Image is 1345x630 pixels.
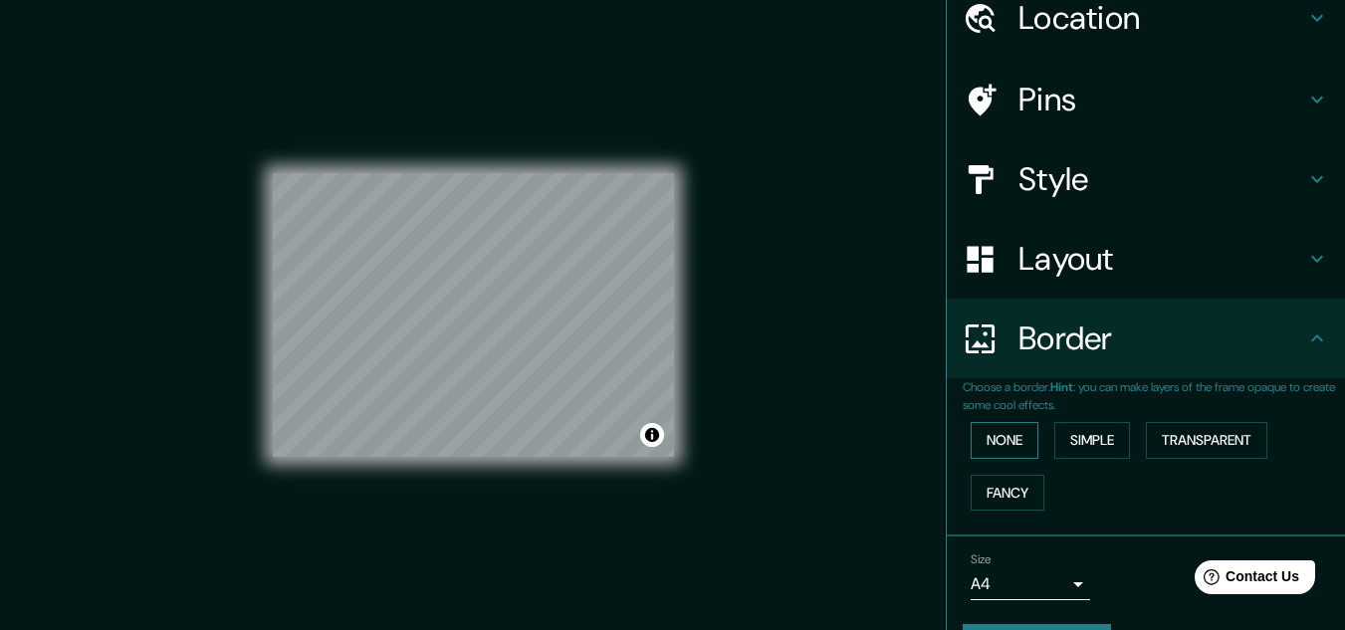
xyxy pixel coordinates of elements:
[1168,552,1323,608] iframe: Help widget launcher
[1018,80,1305,119] h4: Pins
[971,551,992,568] label: Size
[947,219,1345,299] div: Layout
[971,475,1044,512] button: Fancy
[1018,239,1305,279] h4: Layout
[1054,422,1130,459] button: Simple
[1018,318,1305,358] h4: Border
[963,378,1345,414] p: Choose a border. : you can make layers of the frame opaque to create some cool effects.
[1018,159,1305,199] h4: Style
[1050,379,1073,395] b: Hint
[640,423,664,447] button: Toggle attribution
[273,173,674,457] canvas: Map
[971,422,1038,459] button: None
[1146,422,1267,459] button: Transparent
[947,60,1345,139] div: Pins
[947,139,1345,219] div: Style
[947,299,1345,378] div: Border
[971,568,1090,600] div: A4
